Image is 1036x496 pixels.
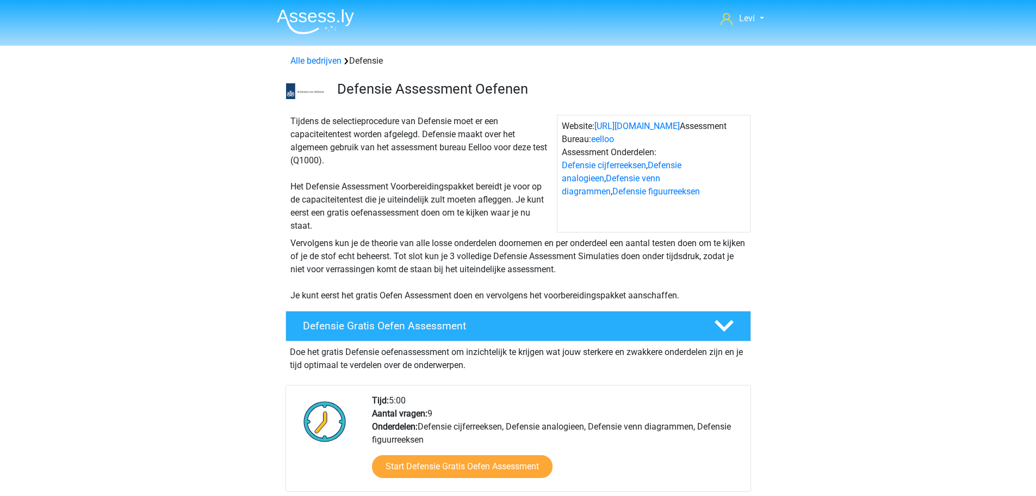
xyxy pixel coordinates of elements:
a: Levi [716,12,768,25]
div: Tijdens de selectieprocedure van Defensie moet er een capaciteitentest worden afgelegd. Defensie ... [286,115,557,232]
a: Defensie figuurreeksen [612,186,700,197]
a: Defensie Gratis Oefen Assessment [281,311,755,341]
h4: Defensie Gratis Oefen Assessment [303,320,697,332]
img: Klok [297,394,352,449]
div: Defensie [286,54,750,68]
div: Website: Assessment Bureau: Assessment Onderdelen: , , , [557,115,750,232]
a: [URL][DOMAIN_NAME] [594,121,680,131]
div: Vervolgens kun je de theorie van alle losse onderdelen doornemen en per onderdeel een aantal test... [286,237,750,302]
div: 5:00 9 Defensie cijferreeksen, Defensie analogieen, Defensie venn diagrammen, Defensie figuurreeksen [364,394,750,491]
a: eelloo [591,134,614,144]
h3: Defensie Assessment Oefenen [337,81,742,97]
a: Alle bedrijven [290,56,342,66]
a: Defensie analogieen [562,160,681,183]
a: Start Defensie Gratis Oefen Assessment [372,455,553,478]
a: Defensie cijferreeksen [562,160,646,170]
img: Assessly [277,9,354,34]
b: Onderdelen: [372,421,418,432]
b: Tijd: [372,395,389,406]
a: Defensie venn diagrammen [562,173,660,197]
span: Levi [739,13,755,23]
div: Doe het gratis Defensie oefenassessment om inzichtelijk te krijgen wat jouw sterkere en zwakkere ... [286,341,751,372]
b: Aantal vragen: [372,408,427,419]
